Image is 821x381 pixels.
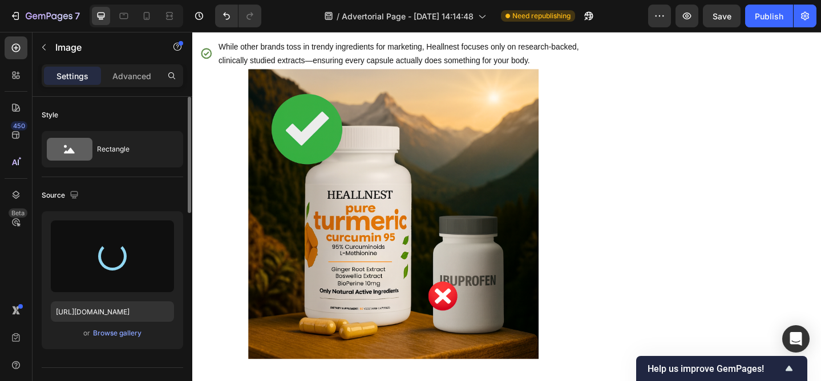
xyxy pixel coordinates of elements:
img: gempages_579670698352443925-e435ff52-e9d5-453f-80b3-9946be1c178f.png [9,40,430,356]
div: Rectangle [97,136,167,162]
button: Browse gallery [92,327,142,339]
p: Settings [56,70,88,82]
span: Advertorial Page - [DATE] 14:14:48 [342,10,474,22]
button: Show survey - Help us improve GemPages! [648,362,796,375]
button: Save [703,5,741,27]
span: or [83,326,90,340]
div: Publish [755,10,783,22]
p: Image [55,40,152,54]
iframe: To enrich screen reader interactions, please activate Accessibility in Grammarly extension settings [192,32,821,381]
span: Need republishing [512,11,571,21]
p: 7 [75,9,80,23]
div: Open Intercom Messenger [782,325,810,353]
button: 7 [5,5,85,27]
span: Save [713,11,731,21]
div: Style [42,110,58,120]
p: Advanced [112,70,151,82]
div: 450 [11,121,27,130]
div: Beta [9,208,27,218]
input: https://example.com/image.jpg [51,301,174,322]
div: Undo/Redo [215,5,261,27]
span: Help us improve GemPages! [648,363,782,374]
div: Browse gallery [93,328,141,338]
button: Publish [745,5,793,27]
div: Source [42,188,81,203]
span: / [337,10,339,22]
